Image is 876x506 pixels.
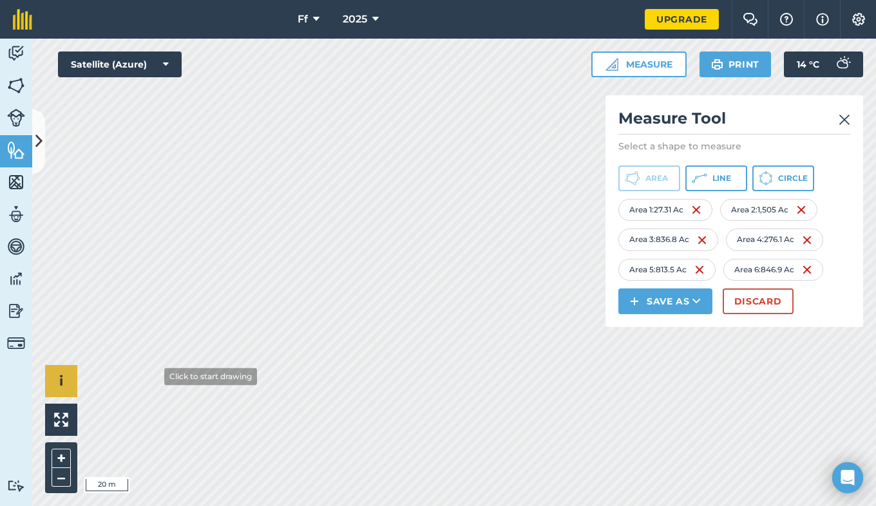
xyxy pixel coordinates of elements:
[832,462,863,493] div: Open Intercom Messenger
[618,288,712,314] button: Save as
[164,368,257,385] div: Click to start drawing
[618,199,712,221] div: Area 1 : 27.31 Ac
[591,52,687,77] button: Measure
[630,294,639,309] img: svg+xml;base64,PHN2ZyB4bWxucz0iaHR0cDovL3d3dy53My5vcmcvMjAwMC9zdmciIHdpZHRoPSIxNCIgaGVpZ2h0PSIyNC...
[59,373,63,389] span: i
[784,52,863,77] button: 14 °C
[618,108,850,135] h2: Measure Tool
[7,205,25,224] img: svg+xml;base64,PD94bWwgdmVyc2lvbj0iMS4wIiBlbmNvZGluZz0idXRmLTgiPz4KPCEtLSBHZW5lcmF0b3I6IEFkb2JlIE...
[7,140,25,160] img: svg+xml;base64,PHN2ZyB4bWxucz0iaHR0cDovL3d3dy53My5vcmcvMjAwMC9zdmciIHdpZHRoPSI1NiIgaGVpZ2h0PSI2MC...
[52,449,71,468] button: +
[796,202,806,218] img: svg+xml;base64,PHN2ZyB4bWxucz0iaHR0cDovL3d3dy53My5vcmcvMjAwMC9zdmciIHdpZHRoPSIxNiIgaGVpZ2h0PSIyNC...
[7,76,25,95] img: svg+xml;base64,PHN2ZyB4bWxucz0iaHR0cDovL3d3dy53My5vcmcvMjAwMC9zdmciIHdpZHRoPSI1NiIgaGVpZ2h0PSI2MC...
[711,57,723,72] img: svg+xml;base64,PHN2ZyB4bWxucz0iaHR0cDovL3d3dy53My5vcmcvMjAwMC9zdmciIHdpZHRoPSIxOSIgaGVpZ2h0PSIyNC...
[618,140,850,153] p: Select a shape to measure
[700,52,772,77] button: Print
[816,12,829,27] img: svg+xml;base64,PHN2ZyB4bWxucz0iaHR0cDovL3d3dy53My5vcmcvMjAwMC9zdmciIHdpZHRoPSIxNyIgaGVpZ2h0PSIxNy...
[645,173,668,183] span: Area
[830,52,855,77] img: svg+xml;base64,PD94bWwgdmVyc2lvbj0iMS4wIiBlbmNvZGluZz0idXRmLTgiPz4KPCEtLSBHZW5lcmF0b3I6IEFkb2JlIE...
[726,229,823,250] div: Area 4 : 276.1 Ac
[694,262,705,277] img: svg+xml;base64,PHN2ZyB4bWxucz0iaHR0cDovL3d3dy53My5vcmcvMjAwMC9zdmciIHdpZHRoPSIxNiIgaGVpZ2h0PSIyNC...
[720,199,817,221] div: Area 2 : 1,505 Ac
[7,301,25,321] img: svg+xml;base64,PD94bWwgdmVyc2lvbj0iMS4wIiBlbmNvZGluZz0idXRmLTgiPz4KPCEtLSBHZW5lcmF0b3I6IEFkb2JlIE...
[618,229,718,250] div: Area 3 : 836.8 Ac
[778,173,808,183] span: Circle
[802,232,812,248] img: svg+xml;base64,PHN2ZyB4bWxucz0iaHR0cDovL3d3dy53My5vcmcvMjAwMC9zdmciIHdpZHRoPSIxNiIgaGVpZ2h0PSIyNC...
[618,165,680,191] button: Area
[54,413,68,427] img: Four arrows, one pointing top left, one top right, one bottom right and the last bottom left
[645,9,719,30] a: Upgrade
[52,468,71,487] button: –
[13,9,32,30] img: fieldmargin Logo
[7,44,25,63] img: svg+xml;base64,PD94bWwgdmVyc2lvbj0iMS4wIiBlbmNvZGluZz0idXRmLTgiPz4KPCEtLSBHZW5lcmF0b3I6IEFkb2JlIE...
[7,109,25,127] img: svg+xml;base64,PD94bWwgdmVyc2lvbj0iMS4wIiBlbmNvZGluZz0idXRmLTgiPz4KPCEtLSBHZW5lcmF0b3I6IEFkb2JlIE...
[298,12,308,27] span: Ff
[851,13,866,26] img: A cog icon
[343,12,367,27] span: 2025
[45,365,77,397] button: i
[712,173,731,183] span: Line
[7,173,25,192] img: svg+xml;base64,PHN2ZyB4bWxucz0iaHR0cDovL3d3dy53My5vcmcvMjAwMC9zdmciIHdpZHRoPSI1NiIgaGVpZ2h0PSI2MC...
[7,269,25,288] img: svg+xml;base64,PD94bWwgdmVyc2lvbj0iMS4wIiBlbmNvZGluZz0idXRmLTgiPz4KPCEtLSBHZW5lcmF0b3I6IEFkb2JlIE...
[797,52,819,77] span: 14 ° C
[605,58,618,71] img: Ruler icon
[839,112,850,127] img: svg+xml;base64,PHN2ZyB4bWxucz0iaHR0cDovL3d3dy53My5vcmcvMjAwMC9zdmciIHdpZHRoPSIyMiIgaGVpZ2h0PSIzMC...
[697,232,707,248] img: svg+xml;base64,PHN2ZyB4bWxucz0iaHR0cDovL3d3dy53My5vcmcvMjAwMC9zdmciIHdpZHRoPSIxNiIgaGVpZ2h0PSIyNC...
[7,334,25,352] img: svg+xml;base64,PD94bWwgdmVyc2lvbj0iMS4wIiBlbmNvZGluZz0idXRmLTgiPz4KPCEtLSBHZW5lcmF0b3I6IEFkb2JlIE...
[58,52,182,77] button: Satellite (Azure)
[723,288,794,314] button: Discard
[691,202,701,218] img: svg+xml;base64,PHN2ZyB4bWxucz0iaHR0cDovL3d3dy53My5vcmcvMjAwMC9zdmciIHdpZHRoPSIxNiIgaGVpZ2h0PSIyNC...
[7,480,25,492] img: svg+xml;base64,PD94bWwgdmVyc2lvbj0iMS4wIiBlbmNvZGluZz0idXRmLTgiPz4KPCEtLSBHZW5lcmF0b3I6IEFkb2JlIE...
[618,259,716,281] div: Area 5 : 813.5 Ac
[7,237,25,256] img: svg+xml;base64,PD94bWwgdmVyc2lvbj0iMS4wIiBlbmNvZGluZz0idXRmLTgiPz4KPCEtLSBHZW5lcmF0b3I6IEFkb2JlIE...
[802,262,812,277] img: svg+xml;base64,PHN2ZyB4bWxucz0iaHR0cDovL3d3dy53My5vcmcvMjAwMC9zdmciIHdpZHRoPSIxNiIgaGVpZ2h0PSIyNC...
[685,165,747,191] button: Line
[752,165,814,191] button: Circle
[779,13,794,26] img: A question mark icon
[743,13,758,26] img: Two speech bubbles overlapping with the left bubble in the forefront
[723,259,823,281] div: Area 6 : 846.9 Ac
